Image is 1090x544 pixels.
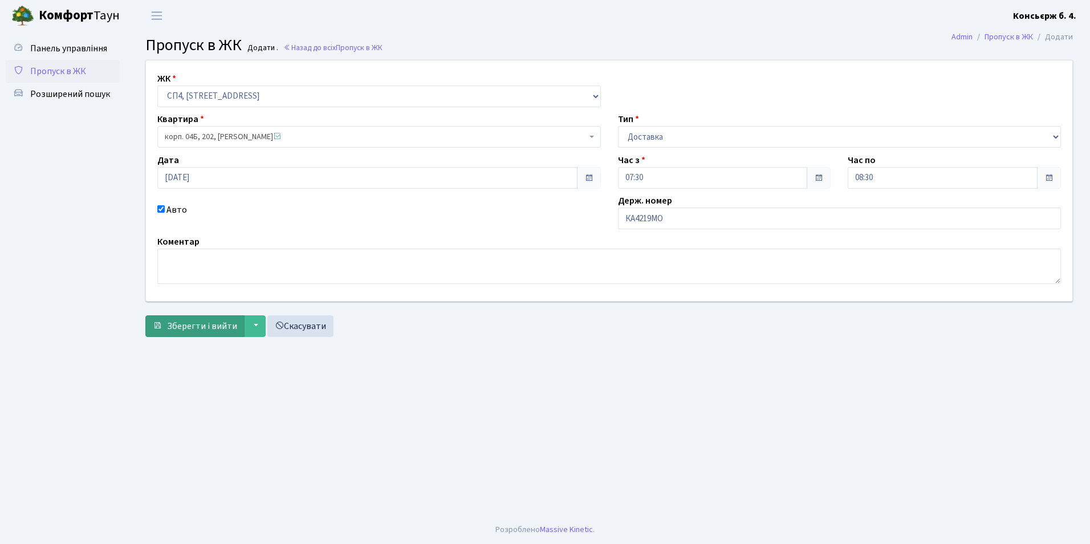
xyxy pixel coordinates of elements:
small: Додати . [245,43,278,53]
b: Консьєрж б. 4. [1013,10,1076,22]
span: Таун [39,6,120,26]
span: корп. 04Б, 202, Завалко Олександр Сергійович <span class='la la-check-square text-success'></span> [165,131,587,143]
span: Пропуск в ЖК [336,42,383,53]
span: Зберегти і вийти [167,320,237,332]
label: Час з [618,153,645,167]
div: Розроблено . [495,523,595,536]
label: Дата [157,153,179,167]
label: Держ. номер [618,194,672,208]
a: Скасувати [267,315,333,337]
button: Переключити навігацію [143,6,171,25]
span: Пропуск в ЖК [145,34,242,56]
a: Консьєрж б. 4. [1013,9,1076,23]
label: Час по [848,153,876,167]
label: Коментар [157,235,200,249]
span: корп. 04Б, 202, Завалко Олександр Сергійович <span class='la la-check-square text-success'></span> [157,126,601,148]
a: Назад до всіхПропуск в ЖК [283,42,383,53]
span: Пропуск в ЖК [30,65,86,78]
nav: breadcrumb [934,25,1090,49]
label: Авто [166,203,187,217]
input: АА1234АА [618,208,1061,229]
span: Панель управління [30,42,107,55]
label: ЖК [157,72,176,86]
label: Квартира [157,112,204,126]
a: Пропуск в ЖК [985,31,1033,43]
a: Admin [951,31,973,43]
span: Розширений пошук [30,88,110,100]
li: Додати [1033,31,1073,43]
label: Тип [618,112,639,126]
a: Панель управління [6,37,120,60]
img: logo.png [11,5,34,27]
b: Комфорт [39,6,93,25]
a: Розширений пошук [6,83,120,105]
button: Зберегти і вийти [145,315,245,337]
a: Пропуск в ЖК [6,60,120,83]
a: Massive Kinetic [540,523,593,535]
